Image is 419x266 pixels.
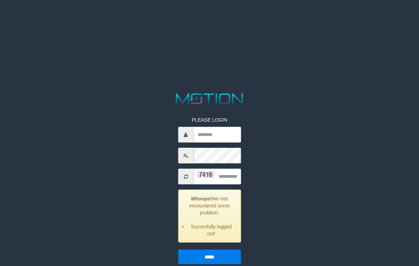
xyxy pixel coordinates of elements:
p: PLEASE LOGIN [178,116,241,123]
div: We has encountered some problem. [178,190,241,243]
img: MOTION_logo.png [173,92,246,106]
strong: Whoops! [191,196,212,202]
img: captcha [197,171,215,178]
li: Succesfully logged out! [187,223,235,237]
